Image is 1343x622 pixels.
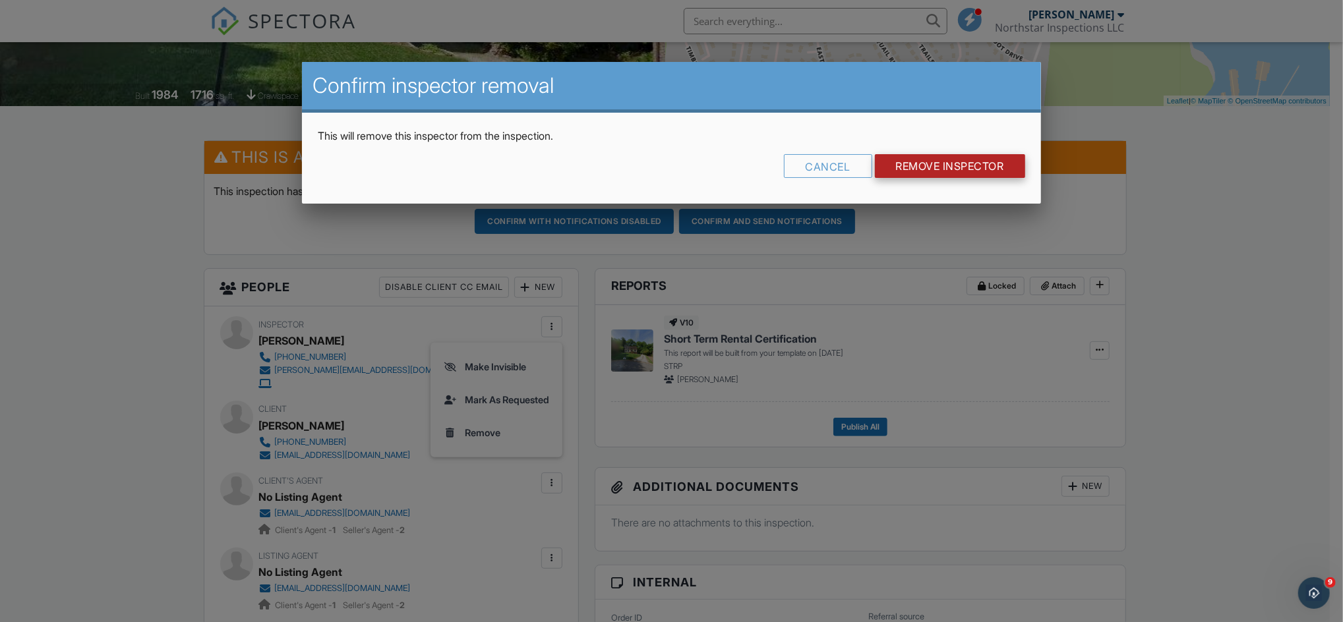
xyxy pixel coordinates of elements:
[318,128,1025,143] p: This will remove this inspector from the inspection.
[1325,577,1336,588] span: 9
[784,154,872,178] div: Cancel
[875,154,1025,178] input: Remove Inspector
[313,72,1030,99] h2: Confirm inspector removal
[1298,577,1330,609] iframe: Intercom live chat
